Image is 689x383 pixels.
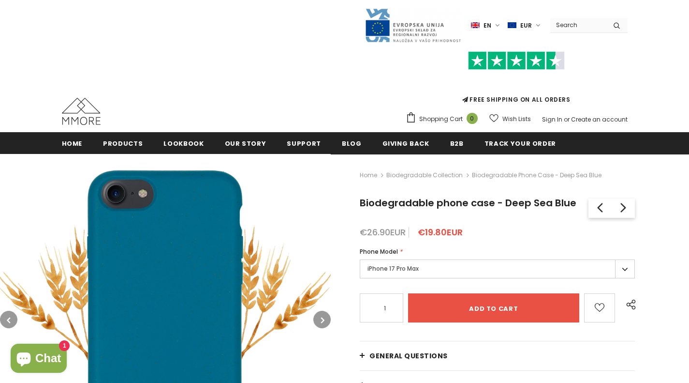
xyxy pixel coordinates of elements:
[360,247,398,256] span: Phone Model
[360,169,377,181] a: Home
[342,139,362,148] span: Blog
[419,114,463,124] span: Shopping Cart
[386,171,463,179] a: Biodegradable Collection
[550,18,606,32] input: Search Site
[450,132,464,154] a: B2B
[484,21,491,31] span: en
[62,98,101,125] img: MMORE Cases
[360,196,576,210] span: Biodegradable phone case - Deep Sea Blue
[406,70,628,95] iframe: Customer reviews powered by Trustpilot
[467,113,478,124] span: 0
[571,115,628,123] a: Create an account
[360,226,406,238] span: €26.90EUR
[360,260,635,278] label: iPhone 17 Pro Max
[62,139,83,148] span: Home
[484,139,556,148] span: Track your order
[382,132,429,154] a: Giving back
[8,344,70,375] inbox-online-store-chat: Shopify online store chat
[406,112,483,126] a: Shopping Cart 0
[365,21,461,29] a: Javni Razpis
[103,139,143,148] span: Products
[564,115,570,123] span: or
[520,21,532,31] span: EUR
[163,132,204,154] a: Lookbook
[369,351,448,361] span: General Questions
[225,139,266,148] span: Our Story
[287,139,321,148] span: support
[62,132,83,154] a: Home
[472,169,601,181] span: Biodegradable phone case - Deep Sea Blue
[489,110,531,127] a: Wish Lists
[225,132,266,154] a: Our Story
[342,132,362,154] a: Blog
[360,341,635,370] a: General Questions
[418,226,463,238] span: €19.80EUR
[502,114,531,124] span: Wish Lists
[406,56,628,104] span: FREE SHIPPING ON ALL ORDERS
[408,293,579,322] input: Add to cart
[468,51,565,70] img: Trust Pilot Stars
[382,139,429,148] span: Giving back
[471,21,480,30] img: i-lang-1.png
[365,8,461,43] img: Javni Razpis
[103,132,143,154] a: Products
[163,139,204,148] span: Lookbook
[450,139,464,148] span: B2B
[542,115,562,123] a: Sign In
[484,132,556,154] a: Track your order
[287,132,321,154] a: support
